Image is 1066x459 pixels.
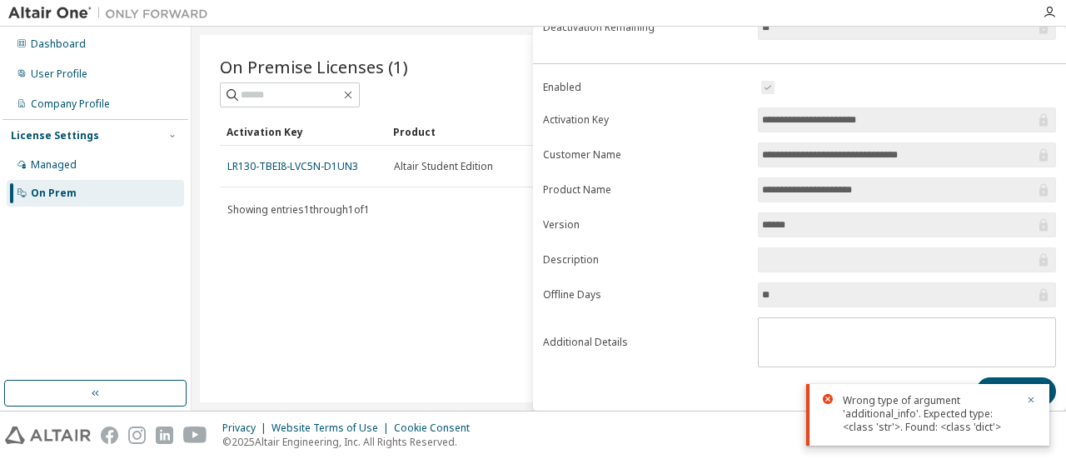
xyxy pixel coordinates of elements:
[183,427,207,444] img: youtube.svg
[8,5,217,22] img: Altair One
[227,118,380,145] div: Activation Key
[31,37,86,51] div: Dashboard
[271,422,394,435] div: Website Terms of Use
[156,427,173,444] img: linkedin.svg
[394,422,480,435] div: Cookie Consent
[101,427,118,444] img: facebook.svg
[543,253,748,267] label: Description
[543,148,748,162] label: Customer Name
[222,435,480,449] p: © 2025 Altair Engineering, Inc. All Rights Reserved.
[843,394,1016,434] div: Wrong type of argument 'additional_info'. Expected type: <class 'str'>. Found: <class 'dict'>
[543,183,748,197] label: Product Name
[543,218,748,232] label: Version
[222,422,271,435] div: Privacy
[11,129,99,142] div: License Settings
[543,113,748,127] label: Activation Key
[394,160,493,173] span: Altair Student Edition
[128,427,146,444] img: instagram.svg
[31,158,77,172] div: Managed
[543,336,748,349] label: Additional Details
[31,67,87,81] div: User Profile
[543,21,748,34] label: Deactivation Remaining
[543,288,748,302] label: Offline Days
[31,97,110,111] div: Company Profile
[543,81,748,94] label: Enabled
[976,377,1056,406] button: Update
[393,118,546,145] div: Product
[220,55,408,78] span: On Premise Licenses (1)
[227,159,358,173] a: LR130-TBEI8-LVC5N-D1UN3
[31,187,77,200] div: On Prem
[5,427,91,444] img: altair_logo.svg
[227,202,370,217] span: Showing entries 1 through 1 of 1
